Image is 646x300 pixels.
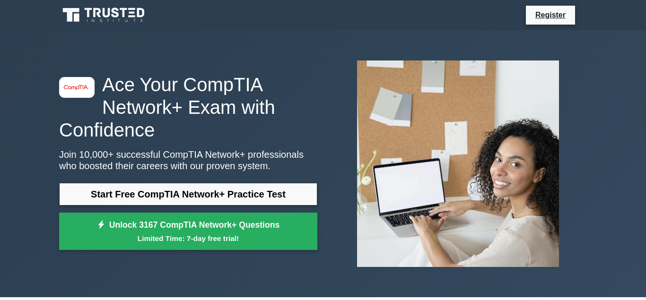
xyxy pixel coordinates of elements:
p: Join 10,000+ successful CompTIA Network+ professionals who boosted their careers with our proven ... [59,149,317,171]
h1: Ace Your CompTIA Network+ Exam with Confidence [59,73,317,141]
small: Limited Time: 7-day free trial! [71,233,306,244]
a: Register [530,9,571,21]
a: Unlock 3167 CompTIA Network+ QuestionsLimited Time: 7-day free trial! [59,213,317,250]
a: Start Free CompTIA Network+ Practice Test [59,183,317,206]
